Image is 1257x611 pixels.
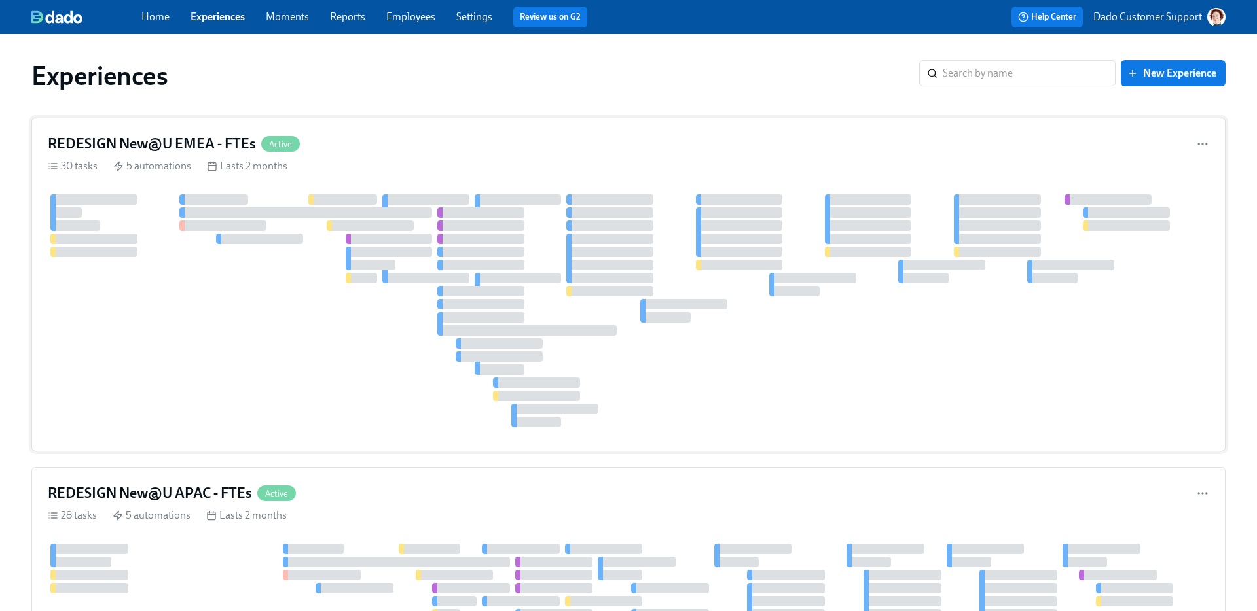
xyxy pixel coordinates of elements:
button: Help Center [1011,7,1083,27]
a: dado [31,10,141,24]
a: Employees [386,10,435,23]
a: REDESIGN New@U EMEA - FTEsActive30 tasks 5 automations Lasts 2 months [31,118,1226,451]
input: Search by name [943,60,1116,86]
a: Moments [266,10,309,23]
h4: REDESIGN New@U APAC - FTEs [48,483,252,503]
button: Review us on G2 [513,7,587,27]
a: Home [141,10,170,23]
button: Dado Customer Support [1093,8,1226,26]
div: Lasts 2 months [207,159,287,173]
div: 30 tasks [48,159,98,173]
span: Help Center [1018,10,1076,24]
div: 5 automations [113,508,191,523]
img: dado [31,10,82,24]
a: Experiences [191,10,245,23]
div: 28 tasks [48,508,97,523]
img: AATXAJw-nxTkv1ws5kLOi-TQIsf862R-bs_0p3UQSuGH=s96-c [1207,8,1226,26]
a: Review us on G2 [520,10,581,24]
span: Active [261,139,300,149]
p: Dado Customer Support [1093,10,1202,24]
div: Lasts 2 months [206,508,287,523]
button: New Experience [1121,60,1226,86]
span: Active [257,489,296,498]
a: Reports [330,10,365,23]
div: 5 automations [113,159,191,173]
a: Settings [456,10,492,23]
span: New Experience [1130,67,1216,80]
h1: Experiences [31,60,168,92]
h4: REDESIGN New@U EMEA - FTEs [48,134,256,154]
